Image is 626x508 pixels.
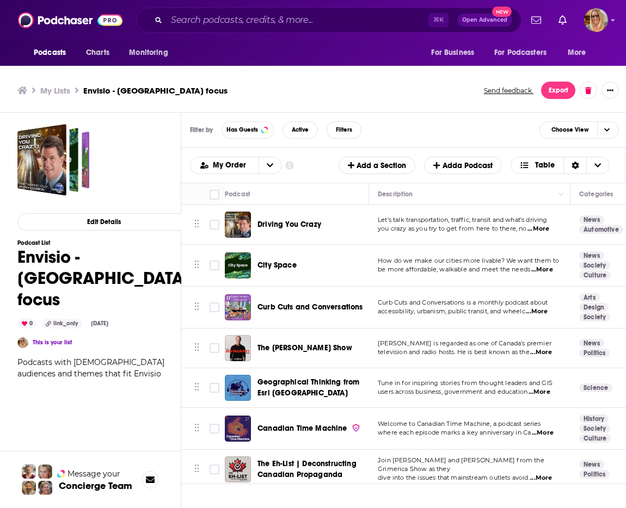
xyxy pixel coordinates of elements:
h2: Choose View [539,121,619,139]
button: Has Guests [222,121,274,139]
img: Driving You Crazy [225,212,251,238]
div: Sort Direction [563,157,586,174]
a: Automotive [579,225,623,234]
span: Toggle select row [210,464,219,474]
span: [PERSON_NAME] is regarded as one of Canada’s premier [378,339,551,347]
span: Open Advanced [462,17,507,23]
img: The Eh-List | Deconstructing Canadian Propaganda [225,456,251,482]
img: Jon Profile [22,481,36,495]
a: Driving You Crazy [257,219,321,230]
button: Add a Section [339,157,415,174]
span: Curb Cuts and Conversations is a monthly podcast about [378,299,548,306]
span: Toggle select row [210,220,219,230]
span: The [PERSON_NAME] Show [257,343,352,352]
span: Join [PERSON_NAME] and [PERSON_NAME] from the Grimerica Show as they [378,456,544,473]
h3: Concierge Team [59,480,132,491]
a: Science [579,383,612,392]
a: News [579,215,604,224]
span: you crazy as you try to get from here to there, no [378,225,527,232]
img: Geographical Thinking from Esri Canada [225,375,251,401]
span: accessibility, urbanism, public transit, and wheelc [378,307,525,315]
button: Column Actions [555,188,568,201]
button: Move [193,380,200,396]
h3: Podcast List [17,239,190,246]
img: The Ben Mulroney Show [225,335,251,361]
span: Tune in for inspiring stories from thought leaders and GIS [378,379,553,387]
a: Design [579,303,609,312]
button: Show profile menu [584,8,608,32]
a: Canadian Time Machine [257,423,360,434]
span: My Order [213,162,250,169]
span: Monitoring [129,45,168,60]
img: verified Badge [352,423,360,432]
button: open menu [259,157,281,174]
img: Jules Profile [38,464,52,479]
a: Stacey Hartmann [17,337,28,348]
div: [DATE] [87,319,113,328]
span: Welcome to Canadian Time Machine, a podcast series [378,420,541,428]
a: Show notifications dropdown [527,11,545,29]
button: Choose View [511,157,610,174]
span: Canadian Time Machine [257,424,347,433]
span: For Podcasters [494,45,547,60]
span: Toggle select row [210,383,219,393]
span: City Space [257,261,297,270]
button: Move [193,420,200,437]
div: link_only [41,319,82,329]
span: ⌘ K [428,13,449,27]
span: Toggle select row [210,261,219,270]
button: open menu [26,42,80,63]
img: Barbara Profile [38,481,52,495]
span: Filters [336,127,352,133]
img: User Profile [584,8,608,32]
span: Curb Cuts and Conversations [257,302,363,312]
button: open menu [191,162,259,169]
a: This is your list [33,339,72,346]
button: open menu [487,42,562,63]
span: How do we make our cities more livable? We want them to [378,257,559,264]
span: Envisio - Canada focus [17,124,89,196]
button: Move [193,461,200,478]
span: ...More [532,429,554,437]
a: Show notifications dropdown [554,11,571,29]
span: dive into the issues that mainstream outlets avoid. [378,474,530,481]
a: News [579,460,604,469]
button: Export [541,82,575,99]
a: Politics [579,349,610,357]
img: Curb Cuts and Conversations [225,294,251,320]
a: Society [579,261,610,270]
span: Add a Section [348,161,406,170]
button: Edit Details [17,213,190,231]
span: Add a Podcast [433,161,492,170]
h2: Choose List sort [190,157,282,174]
span: Podcasts with [DEMOGRAPHIC_DATA] audiences and themes that fit Envisio [17,357,164,379]
button: Move [193,216,200,233]
a: City Space [225,252,251,278]
button: Show More Button [602,82,619,99]
span: ...More [526,307,548,316]
h3: Filter by [190,126,213,134]
button: Move [193,340,200,356]
img: Podchaser - Follow, Share and Rate Podcasts [18,10,122,30]
span: Has Guests [226,127,258,133]
button: Move [193,299,200,315]
a: Arts [579,293,600,302]
div: Search podcasts, credits, & more... [137,8,521,33]
span: Message your [67,468,120,479]
input: Search podcasts, credits, & more... [167,11,428,29]
a: Show additional information [285,160,294,171]
h1: Envisio - [GEOGRAPHIC_DATA] focus [17,246,190,310]
span: Table [535,162,555,169]
span: where each episode marks a key anniversary in Ca [378,429,531,436]
a: History [579,414,609,423]
a: Politics [579,470,610,479]
h3: My Lists [40,85,70,96]
button: Send feedback. [481,86,537,95]
button: open menu [424,42,488,63]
